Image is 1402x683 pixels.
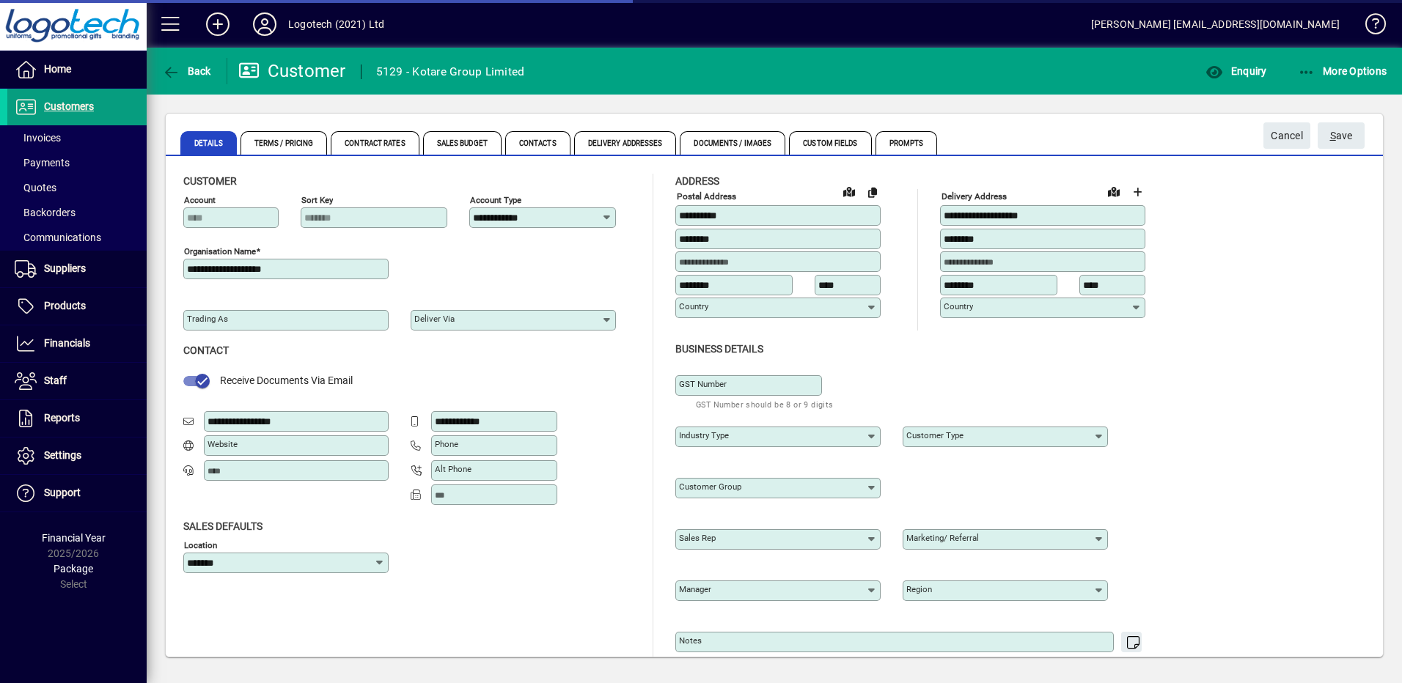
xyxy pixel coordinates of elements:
span: Products [44,300,86,311]
mat-label: GST Number [679,379,727,389]
button: Add [194,11,241,37]
span: Support [44,487,81,498]
a: Financials [7,325,147,362]
mat-hint: Use 'Enter' to start a new line [1019,652,1134,669]
span: Customer [183,175,237,187]
mat-label: Country [679,301,708,311]
div: Customer [238,59,346,83]
span: Package [54,563,93,575]
mat-label: Account [184,195,216,205]
mat-label: Phone [435,439,458,449]
span: Contract Rates [331,131,419,155]
mat-label: Organisation name [184,246,256,256]
a: Support [7,475,147,512]
span: Quotes [15,182,56,193]
a: Knowledge Base [1354,3,1384,51]
mat-label: Website [208,439,238,449]
button: Back [158,58,215,84]
span: Details [180,131,237,155]
mat-label: Industry type [679,430,729,440]
span: Address [675,175,719,187]
span: ave [1330,124,1353,148]
span: Financials [44,337,90,349]
a: Suppliers [7,251,147,287]
mat-label: Country [944,301,973,311]
span: S [1330,130,1336,141]
a: View on map [1102,180,1126,203]
mat-label: Customer group [679,481,741,492]
span: Invoices [15,132,61,144]
a: Quotes [7,175,147,200]
button: Profile [241,11,288,37]
button: Enquiry [1202,58,1270,84]
span: Reports [44,412,80,424]
mat-label: Marketing/ Referral [906,533,979,543]
span: Delivery Addresses [574,131,677,155]
span: Customers [44,100,94,112]
a: Communications [7,225,147,250]
span: More Options [1298,65,1387,77]
a: Reports [7,400,147,437]
span: Documents / Images [680,131,785,155]
a: Settings [7,438,147,474]
span: Business details [675,343,763,355]
span: Suppliers [44,262,86,274]
span: Custom Fields [789,131,871,155]
a: Payments [7,150,147,175]
a: Products [7,288,147,325]
button: More Options [1294,58,1391,84]
span: Prompts [876,131,938,155]
span: Contacts [505,131,570,155]
span: Communications [15,232,101,243]
span: Back [162,65,211,77]
span: Home [44,63,71,75]
mat-label: Trading as [187,314,228,324]
a: Invoices [7,125,147,150]
mat-label: Customer type [906,430,964,440]
span: Staff [44,374,67,386]
div: Logotech (2021) Ltd [288,12,384,36]
mat-label: Sort key [301,195,333,205]
a: View on map [837,180,861,203]
mat-label: Manager [679,584,711,594]
span: Terms / Pricing [241,131,328,155]
mat-label: Location [184,539,217,550]
mat-label: Deliver via [414,314,455,324]
mat-hint: GST Number should be 8 or 9 digits [696,396,834,413]
span: Settings [44,449,81,461]
span: Payments [15,157,70,169]
mat-label: Account Type [470,195,521,205]
mat-label: Alt Phone [435,464,471,474]
a: Backorders [7,200,147,225]
span: Sales defaults [183,520,263,532]
div: [PERSON_NAME] [EMAIL_ADDRESS][DOMAIN_NAME] [1091,12,1340,36]
span: Enquiry [1205,65,1266,77]
button: Copy to Delivery address [861,180,884,204]
mat-label: Region [906,584,932,594]
a: Staff [7,363,147,399]
span: Contact [183,344,229,356]
button: Cancel [1263,122,1310,149]
button: Choose address [1126,180,1149,204]
a: Home [7,51,147,88]
app-page-header-button: Back [147,58,227,84]
span: Cancel [1271,124,1303,148]
mat-label: Notes [679,635,702,646]
span: Sales Budget [423,131,502,155]
span: Financial Year [42,532,106,544]
span: Backorders [15,207,76,218]
div: 5129 - Kotare Group Limited [376,60,525,84]
mat-label: Sales rep [679,533,716,543]
span: Receive Documents Via Email [220,374,353,386]
button: Save [1318,122,1365,149]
